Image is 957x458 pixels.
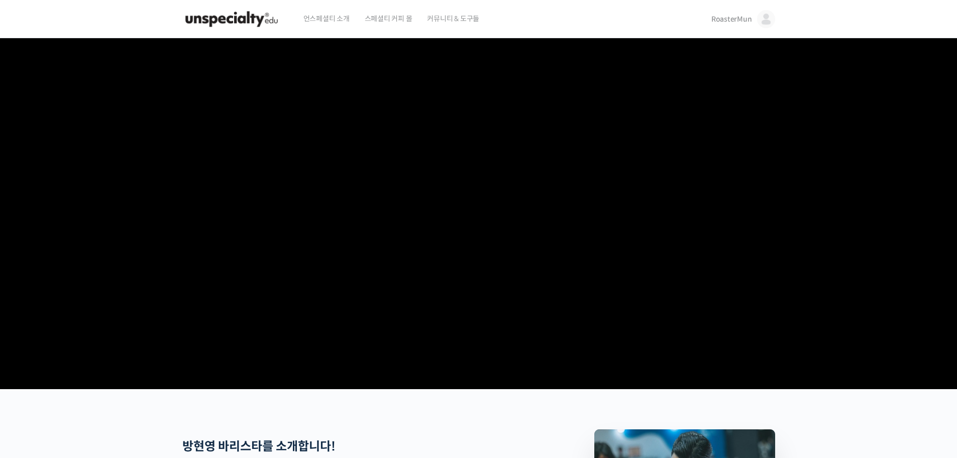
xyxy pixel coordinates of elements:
[182,439,331,454] strong: 방현영 바리스타를 소개합니다
[182,439,541,454] h2: !
[711,15,752,24] span: RoasterMun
